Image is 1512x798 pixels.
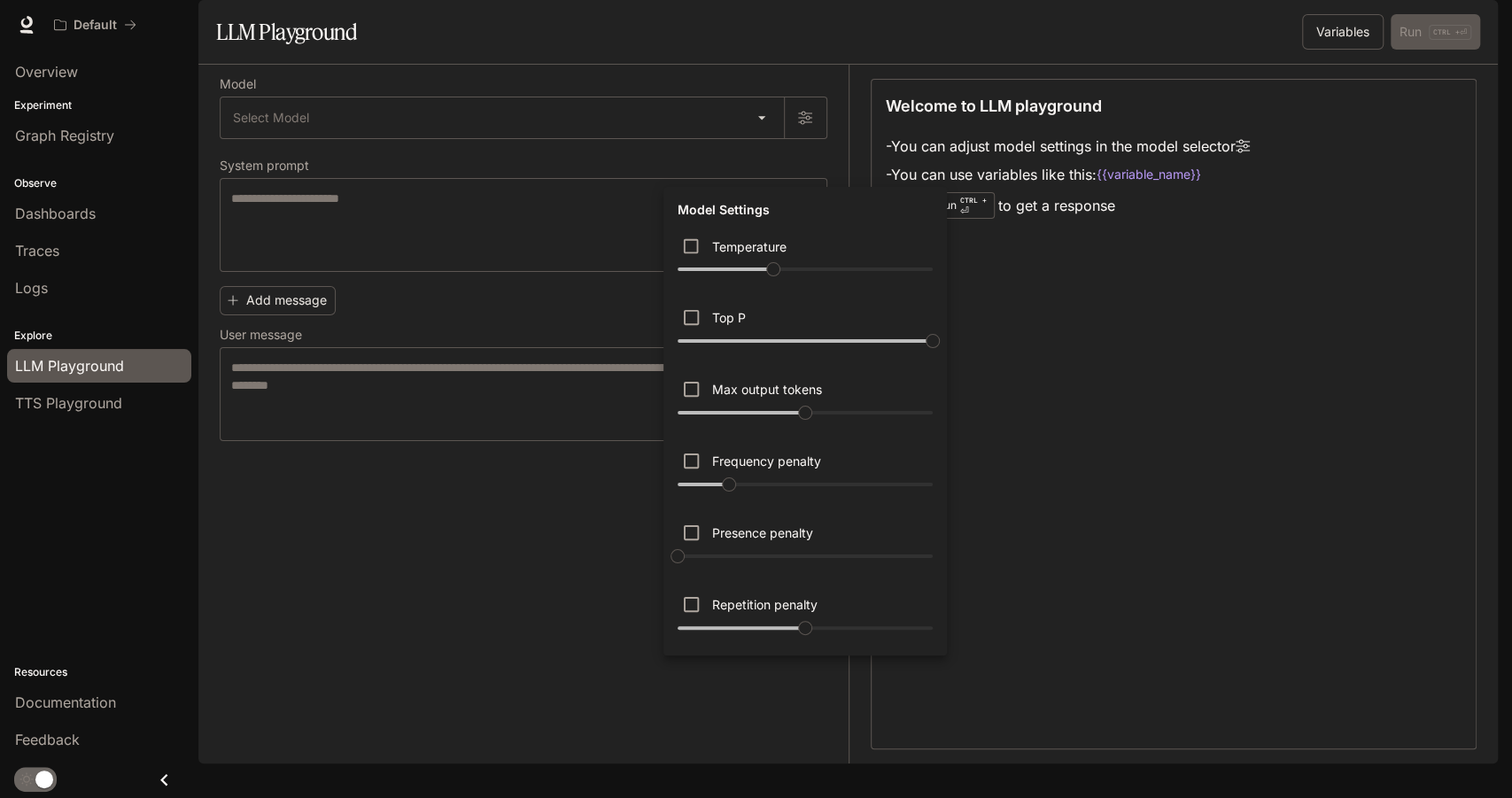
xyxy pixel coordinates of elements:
[712,380,822,399] p: Max output tokens
[671,368,940,433] div: Sets the maximum number of tokens (words or subwords) in the generated output. Directly controls ...
[671,440,940,505] div: Penalizes new tokens based on their existing frequency in the generated text. Higher values decre...
[712,237,787,256] p: Temperature
[712,523,813,542] p: Presence penalty
[671,584,940,648] div: Penalizes new tokens based on whether they appear in the prompt or the generated text so far. Val...
[712,595,818,614] p: Repetition penalty
[671,226,940,291] div: Controls the creativity and randomness of the response. Higher values (e.g., 0.8) result in more ...
[671,512,940,577] div: Penalizes new tokens based on whether they appear in the generated text so far. Higher values inc...
[671,194,777,226] h6: Model Settings
[712,308,746,327] p: Top P
[712,452,821,470] p: Frequency penalty
[671,297,940,361] div: Maintains diversity and naturalness by considering only the tokens with the highest cumulative pr...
